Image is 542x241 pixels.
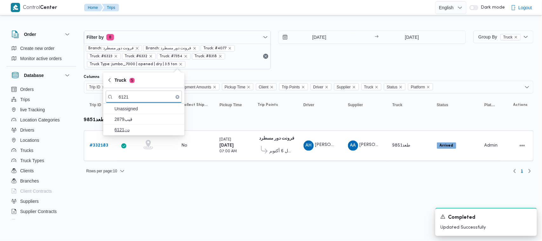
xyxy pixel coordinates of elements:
[6,43,76,66] div: Order
[478,5,505,10] span: Dark mode
[40,5,57,10] b: Center
[20,157,44,164] span: Truck Types
[220,102,242,107] span: Pickup Time
[305,141,311,151] span: AH
[503,34,513,40] span: Truck
[115,105,181,113] span: Unassigned
[364,84,374,91] span: Truck
[9,43,74,53] button: Create new order
[192,53,225,59] span: Truck: #8318
[90,142,109,149] a: #332183
[106,91,182,103] input: search filters
[24,31,36,38] h3: Order
[384,83,405,90] span: Status
[218,54,222,58] button: remove selected entity
[259,136,295,141] b: فرونت دور مسطرد
[89,45,134,51] span: Branch: فرونت دور مسطرد
[220,150,237,153] small: 07:00 AM
[9,176,74,186] button: Branches
[11,31,71,38] button: Order
[304,102,315,107] span: Driver
[478,34,521,39] span: Group By Truck
[256,83,277,90] span: Client
[348,141,358,151] div: Ali Abadalnasar Ali Bkhit Ali
[279,31,351,44] input: Press the down key to open a popover containing a calendar.
[149,54,153,58] button: remove selected entity
[182,143,188,148] div: No
[482,100,499,110] button: Platform
[20,167,34,175] span: Clients
[179,62,183,66] button: remove selected entity
[146,45,191,51] span: Branch: فرونت دور مسطرد
[86,45,142,52] span: Branch: فرونت دور مسطرد
[525,85,530,90] button: Open list of options
[193,46,197,50] button: remove selected entity
[20,218,36,225] span: Devices
[440,224,532,231] p: Updated Successfully
[20,177,39,185] span: Branches
[9,125,74,135] button: Drivers
[20,86,34,93] span: Orders
[270,85,274,89] button: Remove Client from selection in this group
[9,94,74,105] button: Trips
[360,143,396,147] span: [PERSON_NAME]
[84,4,103,11] button: Home
[87,33,104,41] span: Filter by
[87,100,112,110] button: Trip IDSorted in descending order
[11,72,71,79] button: Database
[167,84,211,91] span: Collect Shipment Amounts
[184,54,188,58] button: remove selected entity
[20,96,30,103] span: Trips
[86,83,109,90] span: Trip ID
[517,141,527,151] button: Actions
[508,1,535,14] button: Logout
[164,83,219,90] span: Collect Shipment Amounts
[511,167,519,175] button: Previous page
[301,85,305,89] button: Remove Trip Points from selection in this group
[24,72,44,79] h3: Database
[84,74,100,79] label: Columns
[213,85,217,89] button: Remove Collect Shipment Amounts from selection in this group
[143,45,199,52] span: Branch: فرونت دور مسطرد
[86,167,117,175] span: Rows per page : 10
[269,148,292,155] span: قسم أول 6 أكتوبر
[485,102,496,107] span: Platform
[115,115,181,123] span: قيب2879
[408,83,433,90] span: Platform
[519,167,526,175] button: Page 1 of 1
[225,84,245,91] span: Pickup Time
[84,118,105,122] b: طعد9851
[526,167,533,175] button: Next page
[301,100,339,110] button: Driver
[437,102,449,107] span: Status
[440,214,532,222] div: Notification
[325,85,329,89] button: Remove Driver from selection in this group
[411,84,425,91] span: Platform
[392,102,403,107] span: Truck
[375,35,378,39] div: →
[9,217,74,227] button: Devices
[157,53,191,59] span: Truck: #7354
[20,106,45,114] span: live Tracking
[485,143,498,148] span: Admin
[304,141,314,151] div: Ahmad Hamda Farj Said Muhammad
[259,84,269,91] span: Client
[20,187,52,195] span: Client Contracts
[311,83,331,90] span: Driver
[135,46,139,50] button: remove selected entity
[201,45,235,52] span: Truck: #4077
[262,52,270,60] button: Remove
[440,144,453,148] b: Arrived
[9,206,74,217] button: Supplier Contracts
[334,83,359,90] span: Supplier
[514,35,518,39] button: remove selected entity
[500,34,521,40] span: Truck
[103,102,108,107] svg: Sorted in descending order
[87,53,121,59] span: Truck: #6323
[102,4,119,11] button: Trips
[125,53,148,59] span: Truck: #6332
[89,84,101,91] span: Trip ID
[399,85,403,89] button: Remove Status from selection in this group
[448,214,475,222] span: Completed
[84,31,271,44] button: Filter by8 active filters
